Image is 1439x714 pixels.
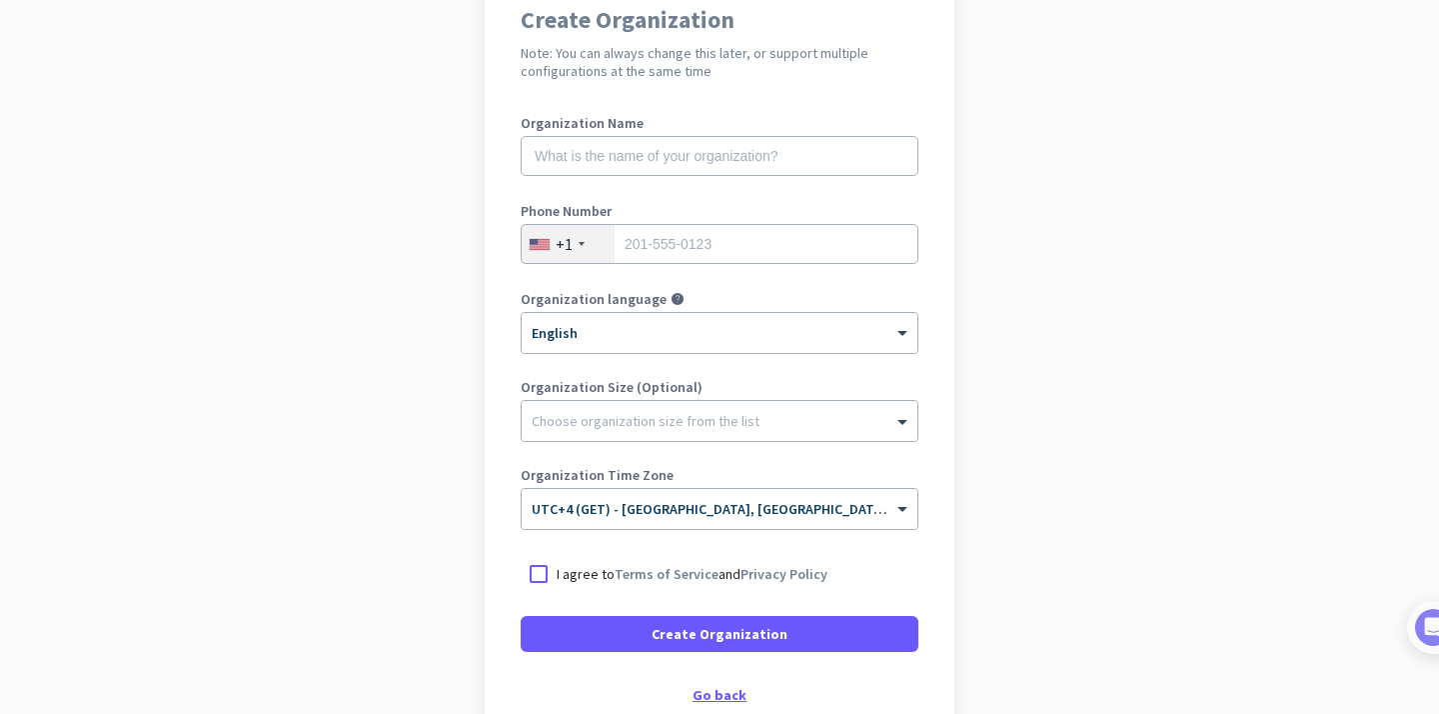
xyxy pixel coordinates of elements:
h2: Note: You can always change this later, or support multiple configurations at the same time [521,44,918,80]
label: Phone Number [521,204,918,218]
div: Go back [521,688,918,702]
input: What is the name of your organization? [521,136,918,176]
label: Organization Name [521,116,918,130]
span: Create Organization [652,624,787,644]
a: Privacy Policy [740,565,827,583]
h1: Create Organization [521,8,918,32]
input: 201-555-0123 [521,224,918,264]
label: Organization Size (Optional) [521,380,918,394]
div: +1 [556,234,573,254]
p: I agree to and [557,564,827,584]
i: help [671,292,685,306]
label: Organization Time Zone [521,468,918,482]
label: Organization language [521,292,667,306]
button: Create Organization [521,616,918,652]
a: Terms of Service [615,565,719,583]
